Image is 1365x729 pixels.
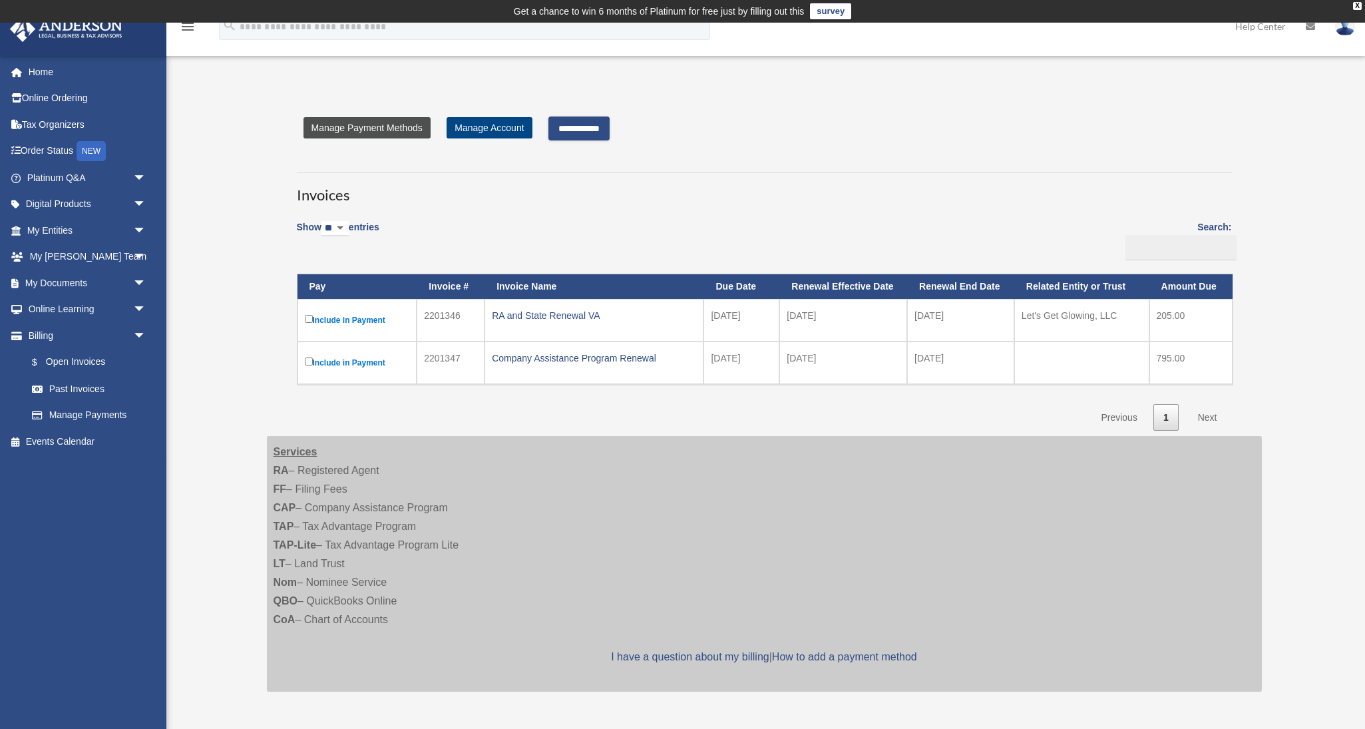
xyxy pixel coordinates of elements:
img: User Pic [1335,17,1355,36]
td: [DATE] [907,299,1014,342]
span: arrow_drop_down [133,217,160,244]
strong: RA [274,465,289,476]
td: [DATE] [703,342,779,384]
th: Renewal End Date: activate to sort column ascending [907,274,1014,299]
a: Order StatusNEW [9,138,166,165]
a: Home [9,59,166,85]
a: Next [1188,404,1227,431]
strong: TAP [274,521,294,532]
input: Search: [1125,235,1237,260]
a: Events Calendar [9,428,166,455]
label: Include in Payment [305,312,410,328]
strong: Nom [274,577,297,588]
td: [DATE] [779,342,907,384]
select: Showentries [321,221,349,236]
a: How to add a payment method [772,651,917,662]
td: 795.00 [1149,342,1233,384]
span: arrow_drop_down [133,270,160,297]
input: Include in Payment [305,358,313,365]
a: Manage Account [447,117,532,138]
td: Let's Get Glowing, LLC [1014,299,1149,342]
div: NEW [77,141,106,161]
th: Due Date: activate to sort column ascending [703,274,779,299]
a: My [PERSON_NAME] Teamarrow_drop_down [9,244,166,270]
a: Manage Payments [19,402,160,429]
strong: FF [274,483,287,495]
a: Past Invoices [19,375,160,402]
i: search [222,18,237,33]
a: Billingarrow_drop_down [9,322,160,349]
td: [DATE] [779,299,907,342]
th: Related Entity or Trust: activate to sort column ascending [1014,274,1149,299]
a: Manage Payment Methods [303,117,431,138]
a: $Open Invoices [19,349,153,376]
a: I have a question about my billing [611,651,769,662]
a: Platinum Q&Aarrow_drop_down [9,164,166,191]
td: 2201347 [417,342,485,384]
span: $ [39,354,46,371]
label: Show entries [297,219,379,250]
span: arrow_drop_down [133,322,160,350]
p: | [274,648,1255,666]
label: Include in Payment [305,355,410,371]
td: 205.00 [1149,299,1233,342]
div: Get a chance to win 6 months of Platinum for free just by filling out this [514,3,805,19]
h3: Invoices [297,172,1232,206]
a: My Documentsarrow_drop_down [9,270,166,296]
div: – Registered Agent – Filing Fees – Company Assistance Program – Tax Advantage Program – Tax Advan... [267,436,1262,692]
th: Renewal Effective Date: activate to sort column ascending [779,274,907,299]
th: Invoice #: activate to sort column ascending [417,274,485,299]
td: 2201346 [417,299,485,342]
td: [DATE] [907,342,1014,384]
strong: CoA [274,614,295,625]
a: Digital Productsarrow_drop_down [9,191,166,218]
div: RA and State Renewal VA [492,306,696,325]
i: menu [180,19,196,35]
strong: QBO [274,595,297,607]
a: 1 [1153,404,1179,431]
div: Company Assistance Program Renewal [492,349,696,367]
a: Online Learningarrow_drop_down [9,296,166,323]
th: Invoice Name: activate to sort column ascending [485,274,703,299]
span: arrow_drop_down [133,296,160,324]
span: arrow_drop_down [133,244,160,271]
strong: Services [274,446,317,457]
th: Amount Due: activate to sort column ascending [1149,274,1233,299]
span: arrow_drop_down [133,164,160,192]
strong: TAP-Lite [274,539,317,551]
a: Previous [1091,404,1147,431]
a: Tax Organizers [9,111,166,138]
div: close [1353,2,1362,10]
th: Pay: activate to sort column descending [297,274,417,299]
span: arrow_drop_down [133,191,160,218]
a: My Entitiesarrow_drop_down [9,217,166,244]
td: [DATE] [703,299,779,342]
a: survey [810,3,851,19]
input: Include in Payment [305,315,313,323]
strong: LT [274,558,286,569]
strong: CAP [274,502,296,513]
img: Anderson Advisors Platinum Portal [6,16,126,42]
label: Search: [1121,219,1232,260]
a: Online Ordering [9,85,166,112]
a: menu [180,23,196,35]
